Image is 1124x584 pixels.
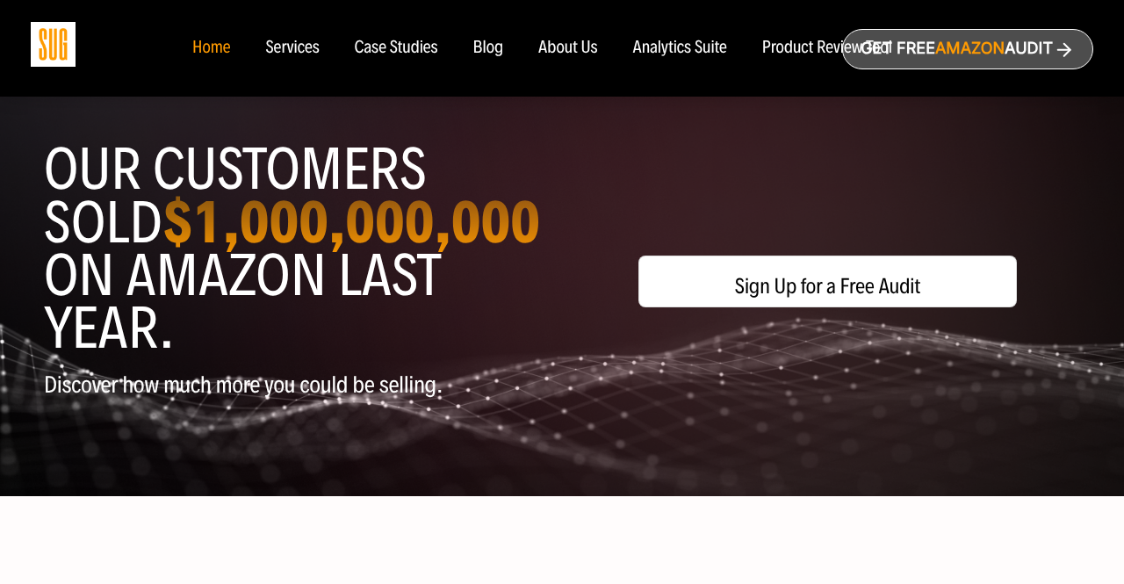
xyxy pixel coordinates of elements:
a: Get freeAmazonAudit [842,29,1093,69]
h1: Our customers sold on Amazon last year. [44,143,549,355]
a: Blog [473,39,504,58]
span: Amazon [935,40,1005,58]
a: Product Review Tool [762,39,892,58]
a: Analytics Suite [633,39,727,58]
a: Services [265,39,319,58]
a: About Us [538,39,598,58]
strong: $1,000,000,000 [162,186,540,258]
a: Home [192,39,230,58]
span: Sign Up for a Free Audit [657,274,998,299]
a: Case Studies [355,39,438,58]
p: Discover how much more you could be selling. [44,372,549,398]
img: Sug [31,22,76,67]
